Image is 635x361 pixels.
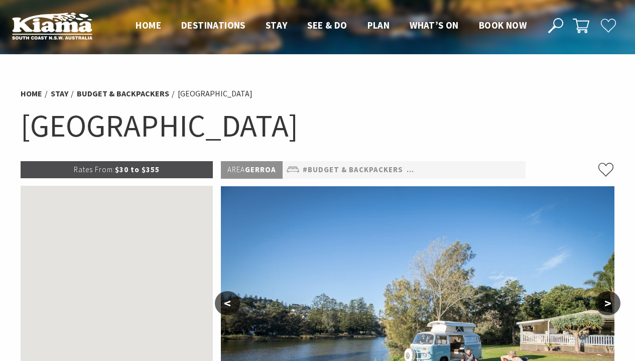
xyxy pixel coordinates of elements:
h1: [GEOGRAPHIC_DATA] [21,105,615,146]
p: Gerroa [221,161,283,179]
button: < [215,291,240,315]
span: Area [227,165,245,174]
a: Home [21,88,42,99]
a: #Cottages [520,164,566,176]
span: Rates From: [74,165,115,174]
span: Plan [367,19,390,31]
span: See & Do [307,19,347,31]
span: What’s On [410,19,459,31]
span: Book now [479,19,527,31]
span: Home [136,19,161,31]
span: Destinations [181,19,245,31]
p: $30 to $355 [21,161,213,178]
nav: Main Menu [125,18,537,34]
a: Budget & backpackers [77,88,169,99]
button: > [595,291,620,315]
a: #Budget & backpackers [303,164,403,176]
span: Stay [266,19,288,31]
img: Kiama Logo [12,12,92,40]
a: #Camping & Holiday Parks [407,164,516,176]
a: Stay [51,88,68,99]
li: [GEOGRAPHIC_DATA] [178,87,252,100]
